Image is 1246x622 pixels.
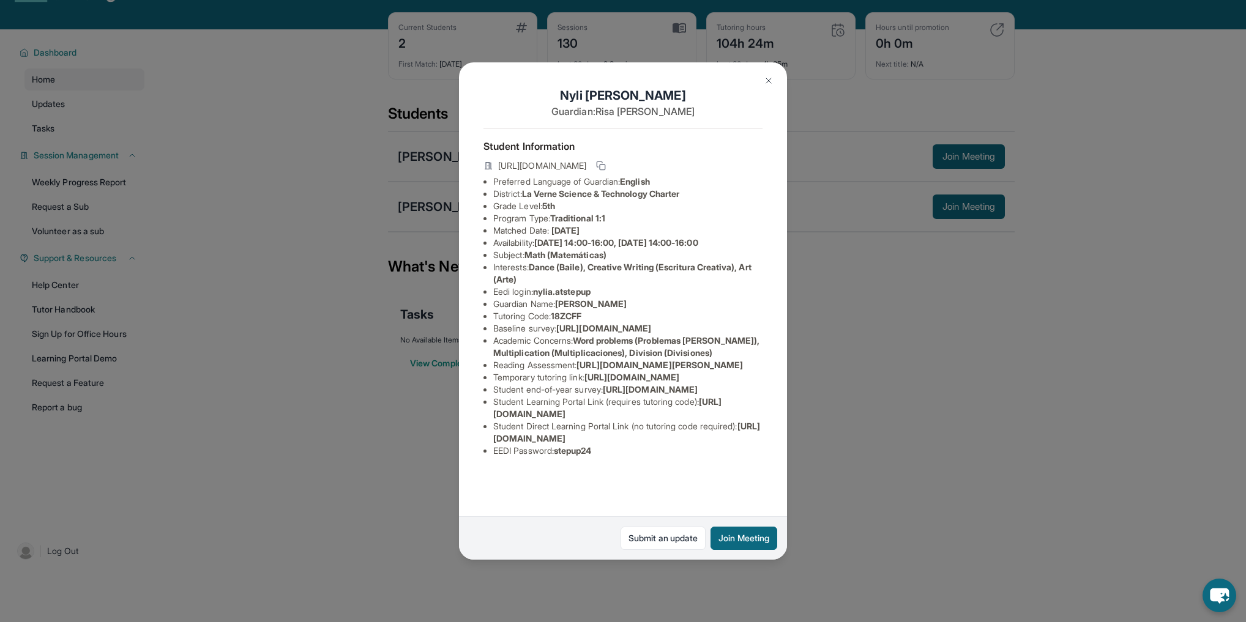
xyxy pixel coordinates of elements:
[533,286,591,297] span: nylia.atstepup
[620,176,650,187] span: English
[493,249,763,261] li: Subject :
[493,335,759,358] span: Word problems (Problemas [PERSON_NAME]), Multiplication (Multiplicaciones), Division (Divisiones)
[493,237,763,249] li: Availability:
[493,261,763,286] li: Interests :
[550,213,605,223] span: Traditional 1:1
[493,359,763,371] li: Reading Assessment :
[493,322,763,335] li: Baseline survey :
[594,158,608,173] button: Copy link
[524,250,606,260] span: Math (Matemáticas)
[584,372,679,382] span: [URL][DOMAIN_NAME]
[493,445,763,457] li: EEDI Password :
[493,286,763,298] li: Eedi login :
[493,396,763,420] li: Student Learning Portal Link (requires tutoring code) :
[576,360,743,370] span: [URL][DOMAIN_NAME][PERSON_NAME]
[493,262,752,284] span: Dance (Baile), Creative Writing (Escritura Creativa), Art (Arte)
[711,527,777,550] button: Join Meeting
[483,104,763,119] p: Guardian: Risa [PERSON_NAME]
[493,371,763,383] li: Temporary tutoring link :
[493,310,763,322] li: Tutoring Code :
[764,76,774,86] img: Close Icon
[493,176,763,188] li: Preferred Language of Guardian:
[493,200,763,212] li: Grade Level:
[551,311,581,321] span: 18ZCFF
[555,298,627,309] span: [PERSON_NAME]
[493,420,763,445] li: Student Direct Learning Portal Link (no tutoring code required) :
[1203,579,1236,612] button: chat-button
[522,188,680,199] span: La Verne Science & Technology Charter
[542,201,555,211] span: 5th
[483,87,763,104] h1: Nyli [PERSON_NAME]
[493,298,763,310] li: Guardian Name :
[493,188,763,200] li: District:
[493,224,763,237] li: Matched Date:
[498,160,586,172] span: [URL][DOMAIN_NAME]
[483,139,763,154] h4: Student Information
[551,225,580,235] span: [DATE]
[493,335,763,359] li: Academic Concerns :
[493,212,763,224] li: Program Type:
[603,384,698,394] span: [URL][DOMAIN_NAME]
[493,383,763,396] li: Student end-of-year survey :
[534,237,698,248] span: [DATE] 14:00-16:00, [DATE] 14:00-16:00
[554,445,592,456] span: stepup24
[621,527,706,550] a: Submit an update
[556,323,651,333] span: [URL][DOMAIN_NAME]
